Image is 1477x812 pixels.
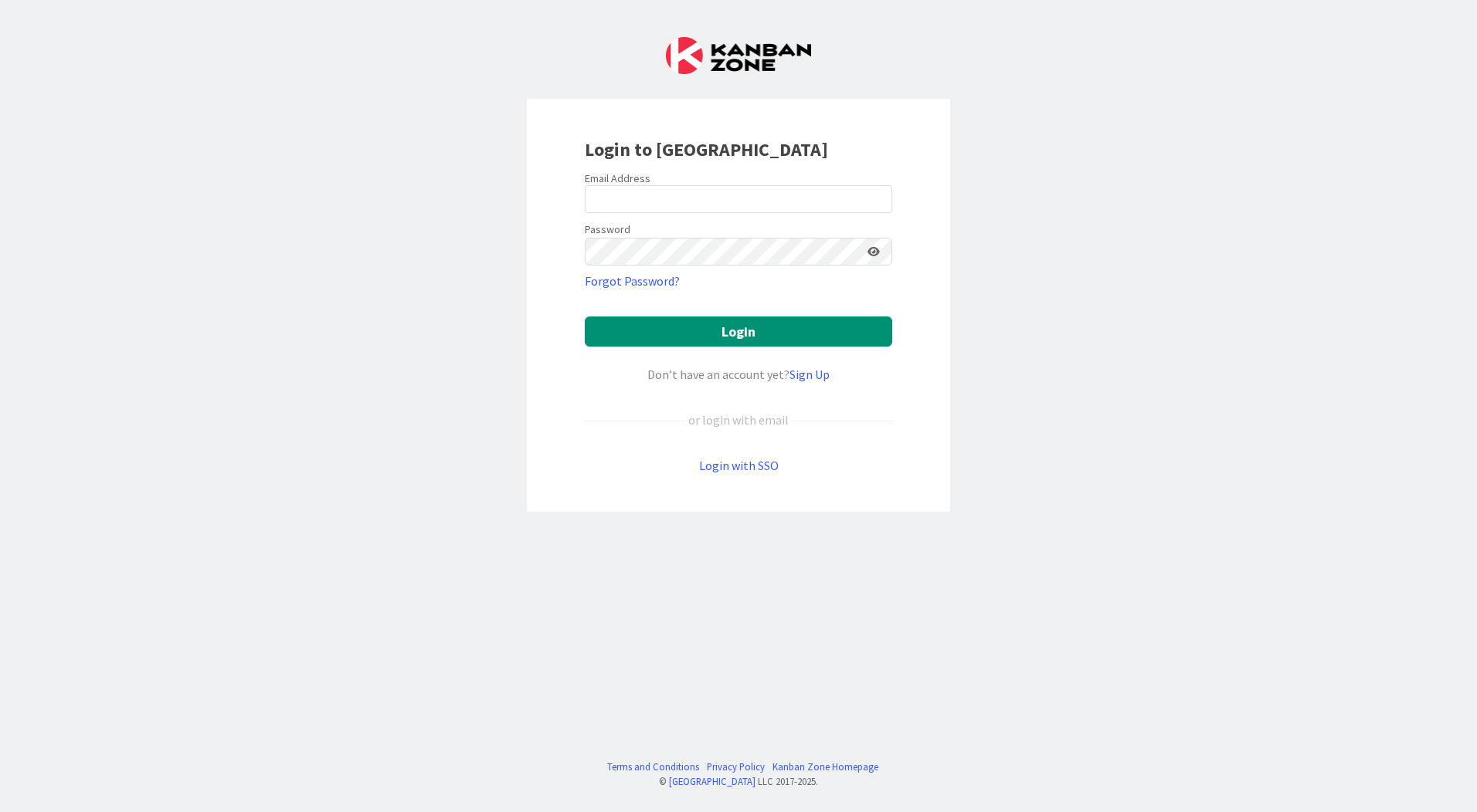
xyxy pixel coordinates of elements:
[585,365,892,384] div: Don’t have an account yet?
[585,171,650,185] label: Email Address
[585,272,680,290] a: Forgot Password?
[699,458,779,473] a: Login with SSO
[599,774,878,789] div: © LLC 2017- 2025 .
[789,367,830,382] a: Sign Up
[607,760,699,774] a: Terms and Conditions
[666,37,811,74] img: Kanban Zone
[772,760,878,774] a: Kanban Zone Homepage
[707,760,765,774] a: Privacy Policy
[585,222,630,238] label: Password
[669,775,755,787] a: [GEOGRAPHIC_DATA]
[585,137,828,161] b: Login to [GEOGRAPHIC_DATA]
[585,316,892,347] button: Login
[684,411,793,429] div: or login with email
